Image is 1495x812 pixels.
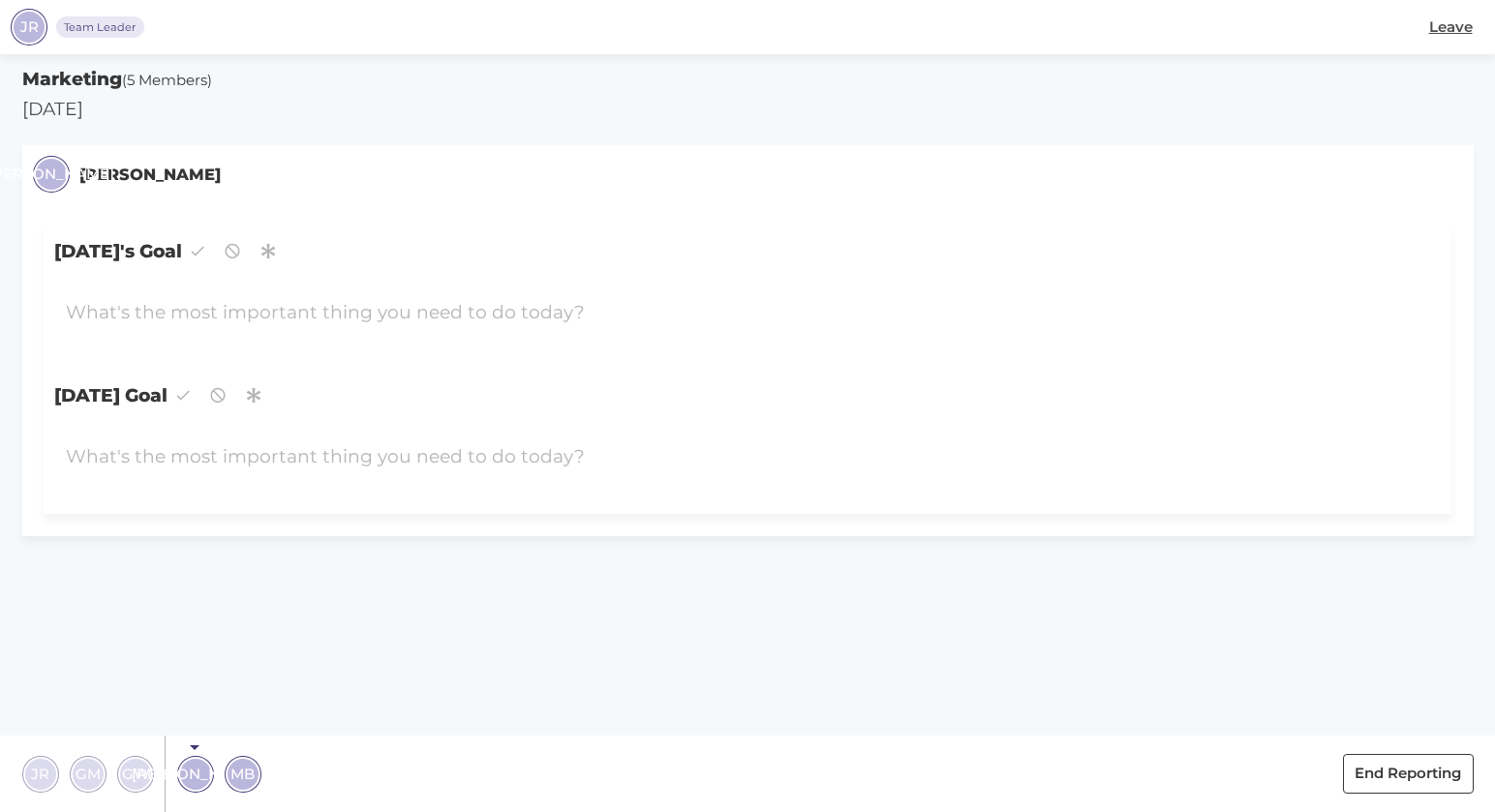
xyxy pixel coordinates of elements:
span: MB [230,763,255,785]
span: Team Leader [64,19,137,36]
span: [PERSON_NAME] [132,763,259,785]
button: Leave [1417,8,1484,47]
h5: Marketing [22,66,1474,93]
span: Leave [1429,16,1473,39]
span: JR [20,16,39,39]
button: End Reporting [1343,754,1474,794]
small: [PERSON_NAME] [79,163,221,187]
span: GM [76,763,101,785]
span: [DATE] Goal [44,370,1451,421]
span: GW [122,763,150,785]
span: JR [31,763,49,785]
span: [DATE]'s Goal [44,226,1451,277]
p: [DATE] [22,96,1474,123]
span: End Reporting [1355,763,1461,785]
span: (5 Members) [122,71,212,89]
